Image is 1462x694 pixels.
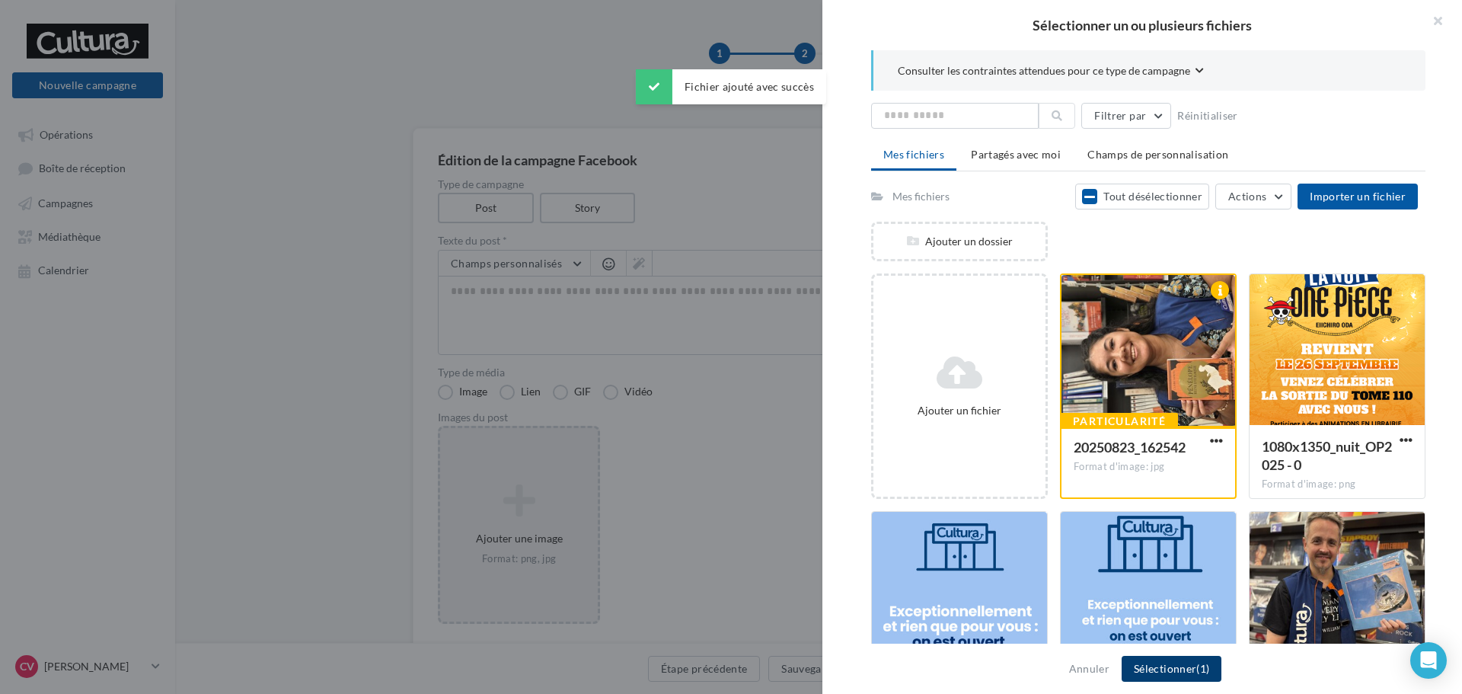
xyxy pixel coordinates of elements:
[1410,642,1447,679] div: Open Intercom Messenger
[1171,107,1244,125] button: Réinitialiser
[1215,184,1291,209] button: Actions
[1074,439,1186,456] span: 20250823_162542
[1262,438,1392,473] span: 1080x1350_nuit_OP2025 - 0
[636,69,826,104] div: Fichier ajouté avec succès
[1228,190,1266,203] span: Actions
[873,234,1045,249] div: Ajouter un dossier
[1087,148,1228,161] span: Champs de personnalisation
[1122,656,1221,682] button: Sélectionner(1)
[1196,662,1209,675] span: (1)
[1061,413,1178,430] div: Particularité
[847,18,1438,32] h2: Sélectionner un ou plusieurs fichiers
[1075,184,1209,209] button: Tout désélectionner
[883,148,944,161] span: Mes fichiers
[898,62,1204,82] button: Consulter les contraintes attendues pour ce type de campagne
[971,148,1061,161] span: Partagés avec moi
[898,63,1190,78] span: Consulter les contraintes attendues pour ce type de campagne
[1310,190,1406,203] span: Importer un fichier
[892,189,950,204] div: Mes fichiers
[1298,184,1418,209] button: Importer un fichier
[1063,660,1116,678] button: Annuler
[879,403,1039,418] div: Ajouter un fichier
[1074,460,1223,474] div: Format d'image: jpg
[1081,103,1171,129] button: Filtrer par
[1262,478,1413,491] div: Format d'image: png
